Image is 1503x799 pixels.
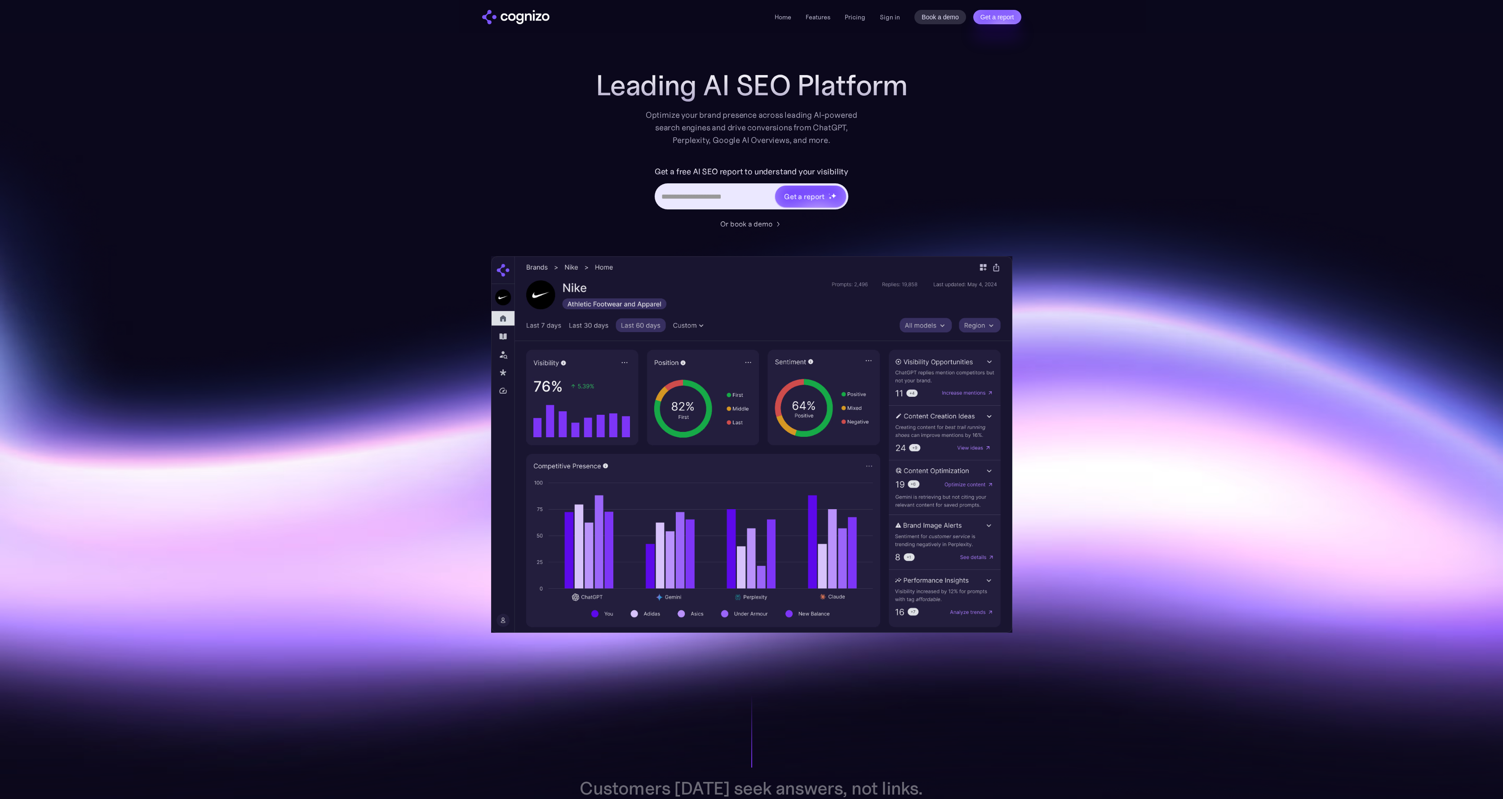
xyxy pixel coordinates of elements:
[784,191,825,202] div: Get a report
[655,164,848,179] label: Get a free AI SEO report to understand your visibility
[482,10,550,24] img: cognizo logo
[720,218,772,229] div: Or book a demo
[973,10,1021,24] a: Get a report
[655,164,848,214] form: Hero URL Input Form
[806,13,830,21] a: Features
[491,256,1012,633] img: Cognizo AI visibility optimization dashboard
[914,10,966,24] a: Book a demo
[829,196,832,200] img: star
[482,10,550,24] a: home
[831,193,837,199] img: star
[829,193,830,195] img: star
[596,69,908,102] h1: Leading AI SEO Platform
[641,109,862,146] div: Optimize your brand presence across leading AI-powered search engines and drive conversions from ...
[880,12,900,22] a: Sign in
[720,218,783,229] a: Or book a demo
[775,13,791,21] a: Home
[774,185,847,208] a: Get a reportstarstarstar
[845,13,865,21] a: Pricing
